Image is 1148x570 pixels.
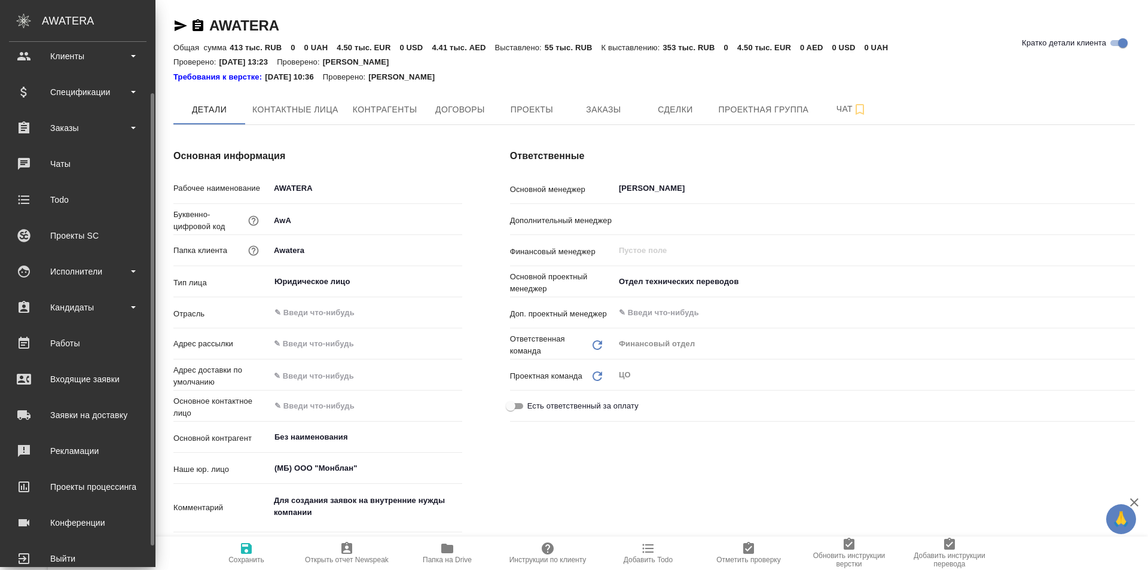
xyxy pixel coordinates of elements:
[9,406,146,424] div: Заявки на доставку
[273,399,419,413] input: ✎ Введи что-нибудь
[353,102,417,117] span: Контрагенты
[265,71,323,83] p: [DATE] 10:36
[823,102,880,117] span: Чат
[173,209,246,233] p: Буквенно-цифровой код
[832,43,865,52] p: 0 USD
[456,436,458,438] button: Open
[456,281,458,283] button: Open
[9,298,146,316] div: Кандидаты
[456,405,458,407] button: Open
[9,263,146,281] div: Исполнители
[173,19,188,33] button: Скопировать ссылку для ЯМессенджера
[228,556,264,564] span: Сохранить
[9,370,146,388] div: Входящие заявки
[246,213,261,228] button: Нужен для формирования номера заказа/сделки
[423,556,472,564] span: Папка на Drive
[173,277,270,289] p: Тип лица
[497,537,598,570] button: Инструкции по клиенту
[270,367,462,385] input: ✎ Введи что-нибудь
[9,83,146,101] div: Спецификации
[173,43,230,52] p: Общая сумма
[724,43,737,52] p: 0
[173,308,270,320] p: Отрасль
[646,102,704,117] span: Сделки
[9,514,146,532] div: Конференции
[209,17,279,33] a: AWATERA
[297,537,397,570] button: Открыть отчет Newspeak
[503,102,560,117] span: Проекты
[252,102,338,117] span: Контактные лица
[3,436,152,466] a: Рекламации
[323,57,398,66] p: [PERSON_NAME]
[196,537,297,570] button: Сохранить
[800,43,832,52] p: 0 AED
[270,335,462,352] input: ✎ Введи что-нибудь
[246,243,261,258] button: Название для папки на drive. Если его не заполнить, мы не сможем создать папку для клиента
[575,102,632,117] span: Заказы
[173,432,270,444] p: Основной контрагент
[510,370,582,382] p: Проектная команда
[270,179,462,197] input: ✎ Введи что-нибудь
[9,119,146,137] div: Заказы
[304,43,337,52] p: 0 UAH
[173,464,270,475] p: Наше юр. лицо
[545,43,602,52] p: 55 тыс. RUB
[305,556,389,564] span: Открыть отчет Newspeak
[173,149,462,163] h4: Основная информация
[323,71,369,83] p: Проверено:
[270,212,462,229] input: ✎ Введи что-нибудь
[495,43,545,52] p: Выставлено:
[602,43,663,52] p: К выставлению:
[510,149,1135,163] h4: Ответственные
[173,338,270,350] p: Адрес рассылки
[9,478,146,496] div: Проекты процессинга
[219,57,277,66] p: [DATE] 13:23
[230,43,291,52] p: 413 тыс. RUB
[806,551,892,568] span: Обновить инструкции верстки
[277,57,323,66] p: Проверено:
[1106,504,1136,534] button: 🙏
[273,306,419,320] input: ✎ Введи что-нибудь
[510,215,614,227] p: Дополнительный менеджер
[173,245,227,257] p: Папка клиента
[397,537,497,570] button: Папка на Drive
[3,364,152,394] a: Входящие заявки
[3,472,152,502] a: Проекты процессинга
[618,306,1091,320] input: ✎ Введи что-нибудь
[853,102,867,117] svg: Подписаться
[510,246,614,258] p: Финансовый менеджер
[368,71,444,83] p: [PERSON_NAME]
[456,467,458,470] button: Open
[799,537,899,570] button: Обновить инструкции верстки
[9,550,146,568] div: Выйти
[662,43,723,52] p: 353 тыс. RUB
[598,537,698,570] button: Добавить Todo
[9,191,146,209] div: Todo
[510,333,590,357] p: Ответственная команда
[337,43,399,52] p: 4.50 тыс. EUR
[737,43,800,52] p: 4.50 тыс. EUR
[291,43,304,52] p: 0
[510,308,614,320] p: Доп. проектный менеджер
[173,71,265,83] a: Требования к верстке:
[173,395,270,419] p: Основное контактное лицо
[3,221,152,251] a: Проекты SC
[1111,507,1131,532] span: 🙏
[3,508,152,538] a: Конференции
[42,9,155,33] div: AWATERA
[9,227,146,245] div: Проекты SC
[509,556,587,564] span: Инструкции по клиенту
[9,334,146,352] div: Работы
[1128,187,1131,190] button: Open
[906,551,993,568] span: Добавить инструкции перевода
[899,537,1000,570] button: Добавить инструкции перевода
[624,556,673,564] span: Добавить Todo
[510,271,614,295] p: Основной проектный менеджер
[718,102,808,117] span: Проектная группа
[270,242,462,259] input: ✎ Введи что-нибудь
[1128,218,1131,221] button: Open
[173,57,219,66] p: Проверено:
[1128,281,1131,283] button: Open
[510,184,614,196] p: Основной менеджер
[431,102,488,117] span: Договоры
